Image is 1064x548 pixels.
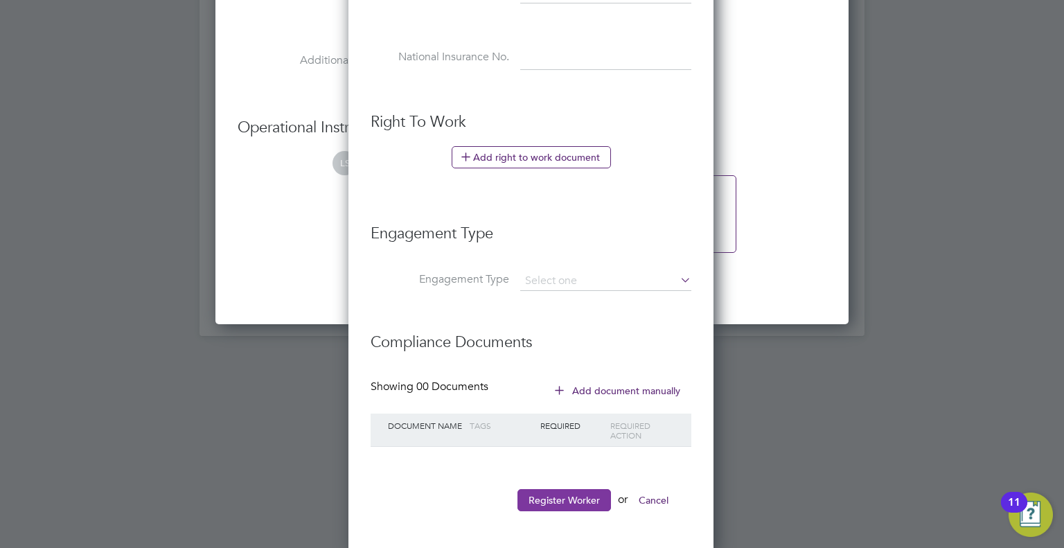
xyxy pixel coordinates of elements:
button: Register Worker [517,489,611,511]
button: Add document manually [545,380,691,402]
input: Select one [520,272,691,291]
span: LS [332,151,357,175]
h3: Engagement Type [371,210,691,244]
div: Showing [371,380,491,394]
div: Document Name [384,414,466,437]
div: Required Action [607,414,677,447]
div: Tags [466,414,537,437]
li: or [371,489,691,525]
label: Additional H&S [238,53,376,68]
div: 11 [1008,502,1020,520]
button: Open Resource Center, 11 new notifications [1009,493,1053,537]
span: 00 Documents [416,380,488,394]
h3: Operational Instructions & Comments [238,118,826,138]
label: National Insurance No. [371,50,509,64]
h3: Compliance Documents [371,319,691,353]
button: Add right to work document [452,146,611,168]
div: Required [537,414,608,437]
button: Cancel [628,489,680,511]
h3: Right To Work [371,112,691,132]
label: Engagement Type [371,272,509,287]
